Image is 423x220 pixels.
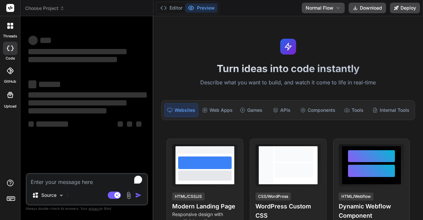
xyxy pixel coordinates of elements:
[4,79,16,84] label: GitHub
[157,63,419,74] h1: Turn ideas into code instantly
[349,3,386,13] button: Download
[127,121,132,127] span: ‌
[267,103,296,117] div: APIs
[136,121,141,127] span: ‌
[370,103,412,117] div: Internal Tools
[89,206,100,210] span: privacy
[390,3,420,13] button: Deploy
[172,193,205,200] div: HTML/CSS/JS
[255,193,291,200] div: CSS/WordPress
[164,103,198,117] div: Websites
[25,5,64,12] span: Choose Project
[185,3,217,13] button: Preview
[27,174,147,186] textarea: To enrich screen reader interactions, please activate Accessibility in Grammarly extension settings
[28,49,127,54] span: ‌
[39,82,60,87] span: ‌
[118,121,123,127] span: ‌
[28,92,147,98] span: ‌
[36,121,68,127] span: ‌
[6,56,15,61] label: code
[3,33,17,39] label: threads
[339,103,368,117] div: Tools
[28,80,36,88] span: ‌
[158,3,185,13] button: Editor
[125,192,133,199] img: attachment
[28,100,127,106] span: ‌
[28,121,34,127] span: ‌
[40,38,51,43] span: ‌
[41,192,57,198] p: Source
[302,3,345,13] button: Normal Flow
[339,193,373,200] div: HTML/Webflow
[28,57,117,62] span: ‌
[58,193,64,198] img: Pick Models
[28,108,106,113] span: ‌
[28,36,38,45] span: ‌
[298,103,338,117] div: Components
[200,103,235,117] div: Web Apps
[172,202,238,211] h4: Modern Landing Page
[4,104,17,109] label: Upload
[157,78,419,87] p: Describe what you want to build, and watch it come to life in real-time
[26,205,148,212] p: Always double-check its answers. Your in Bind
[135,192,142,198] img: icon
[306,5,333,11] span: Normal Flow
[237,103,266,117] div: Games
